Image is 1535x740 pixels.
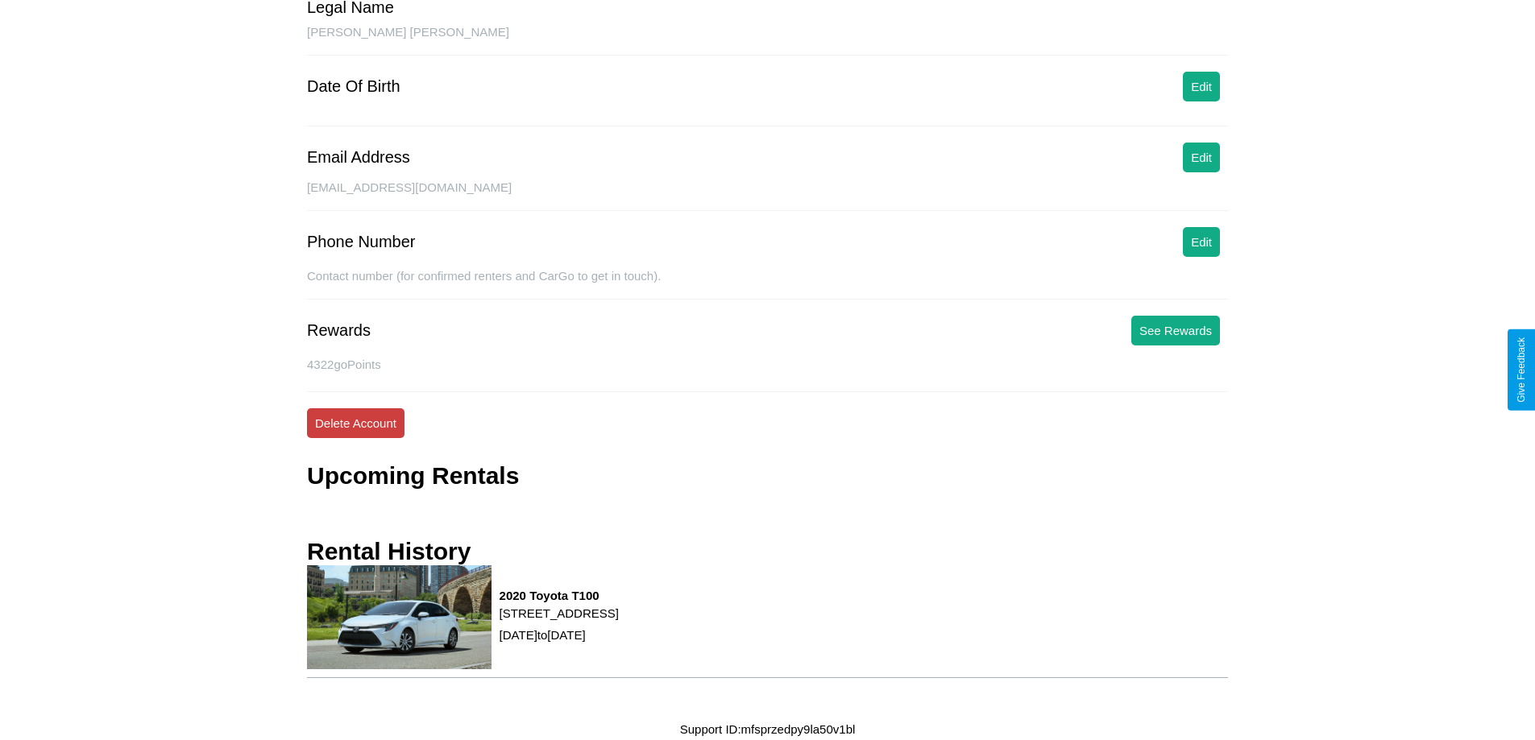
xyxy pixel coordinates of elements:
[307,408,404,438] button: Delete Account
[1183,143,1220,172] button: Edit
[1516,337,1527,403] div: Give Feedback
[1183,72,1220,101] button: Edit
[307,233,416,251] div: Phone Number
[1183,227,1220,257] button: Edit
[307,77,400,96] div: Date Of Birth
[307,25,1228,56] div: [PERSON_NAME] [PERSON_NAME]
[307,565,492,669] img: rental
[307,321,371,340] div: Rewards
[307,269,1228,300] div: Contact number (for confirmed renters and CarGo to get in touch).
[307,462,519,490] h3: Upcoming Rentals
[307,148,410,167] div: Email Address
[500,589,619,602] h3: 2020 Toyota T100
[307,353,1228,375] p: 4322 goPoints
[307,180,1228,211] div: [EMAIL_ADDRESS][DOMAIN_NAME]
[500,624,619,646] p: [DATE] to [DATE]
[680,718,856,740] p: Support ID: mfsprzedpy9la50v1bl
[1131,316,1220,345] button: See Rewards
[307,538,471,565] h3: Rental History
[500,602,619,624] p: [STREET_ADDRESS]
